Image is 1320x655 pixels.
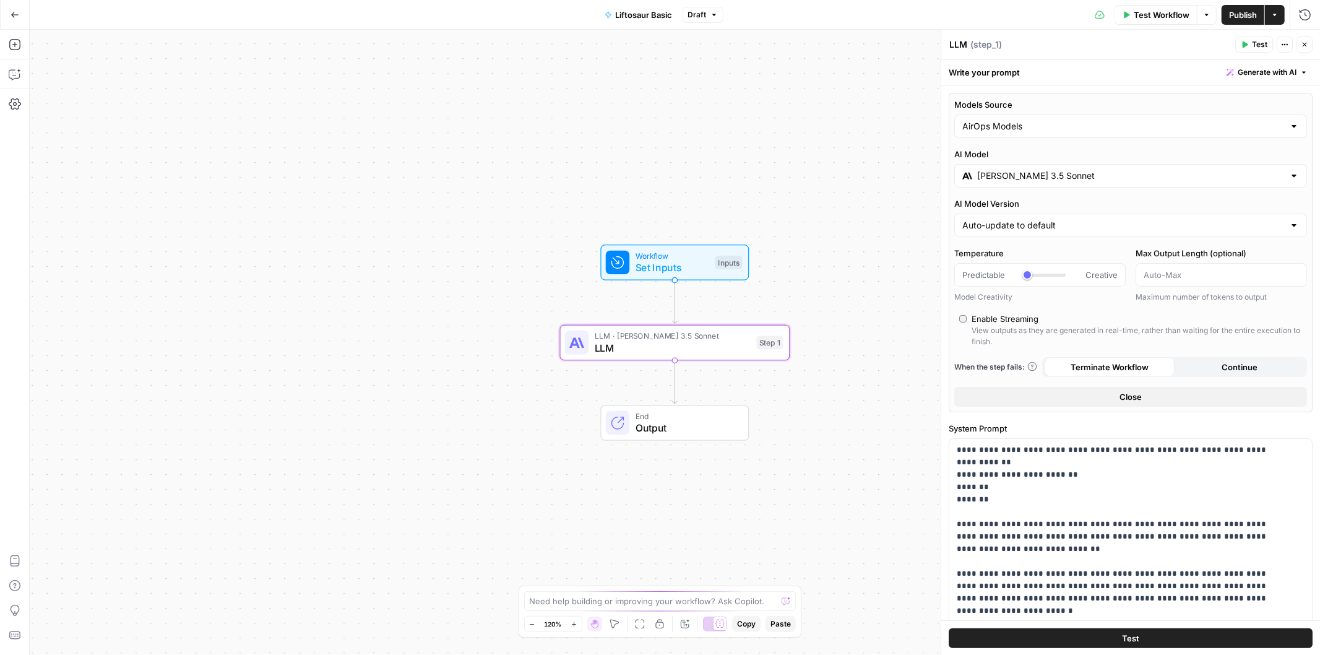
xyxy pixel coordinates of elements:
label: Models Source [954,98,1307,111]
label: System Prompt [949,422,1313,435]
span: Draft [688,9,707,20]
button: Test [1235,37,1273,53]
div: WorkflowSet InputsInputs [560,245,790,280]
span: Test [1252,39,1267,50]
button: Paste [766,616,796,632]
div: Inputs [715,256,742,269]
label: Max Output Length (optional) [1136,247,1307,259]
span: Copy [737,618,756,630]
input: Auto-update to default [962,219,1284,232]
span: Terminate Workflow [1071,361,1149,373]
g: Edge from step_1 to end [673,361,677,404]
button: Generate with AI [1222,64,1313,80]
span: Continue [1222,361,1257,373]
span: ( step_1 ) [970,38,1002,51]
div: View outputs as they are generated in real-time, rather than waiting for the entire execution to ... [972,325,1302,347]
span: Output [636,421,736,436]
span: Workflow [636,250,709,262]
span: Set Inputs [636,260,709,275]
div: Model Creativity [954,292,1126,303]
g: Edge from start to step_1 [673,280,677,323]
span: LLM · [PERSON_NAME] 3.5 Sonnet [595,330,751,342]
span: Test [1122,632,1139,644]
div: Write your prompt [941,59,1320,85]
span: Paste [770,618,791,630]
span: Close [1119,391,1142,403]
span: Test Workflow [1134,9,1189,21]
input: Select a model [977,170,1284,182]
button: Liftosaur Basic [597,5,680,25]
label: Temperature [954,247,1126,259]
span: LLM [595,341,751,355]
input: Auto-Max [1144,269,1299,281]
button: Copy [732,616,761,632]
label: AI Model Version [954,197,1307,210]
span: Publish [1229,9,1257,21]
span: Predictable [962,269,1005,281]
button: Draft [683,7,723,23]
span: Creative [1085,269,1118,281]
button: Publish [1222,5,1264,25]
button: Continue [1175,357,1305,377]
button: Test [949,628,1313,648]
div: Enable Streaming [972,313,1038,325]
span: Liftosaur Basic [616,9,673,21]
span: Generate with AI [1238,67,1296,78]
input: AirOps Models [962,120,1284,132]
div: LLM · [PERSON_NAME] 3.5 SonnetLLMStep 1 [560,325,790,361]
span: End [636,410,736,422]
span: 120% [545,619,562,629]
a: When the step fails: [954,362,1037,373]
button: Test Workflow [1115,5,1197,25]
label: AI Model [954,148,1307,160]
textarea: LLM [949,38,967,51]
div: Step 1 [757,336,783,350]
button: Close [954,387,1307,407]
div: Maximum number of tokens to output [1136,292,1307,303]
input: Enable StreamingView outputs as they are generated in real-time, rather than waiting for the enti... [959,315,967,323]
div: EndOutput [560,405,790,441]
